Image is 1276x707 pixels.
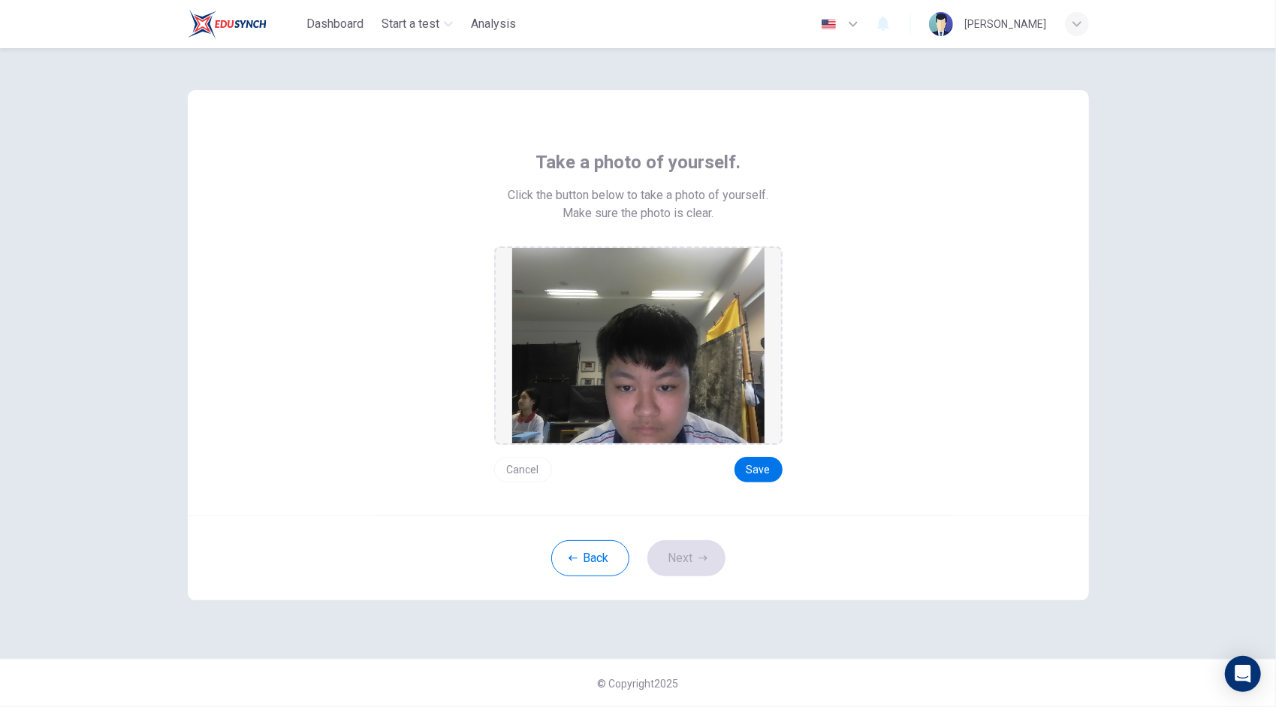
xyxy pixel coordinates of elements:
[300,11,370,38] button: Dashboard
[508,186,768,204] span: Click the button below to take a photo of yourself.
[512,248,765,443] img: preview screemshot
[819,19,838,30] img: en
[965,15,1047,33] div: [PERSON_NAME]
[551,540,629,576] button: Back
[188,9,267,39] img: Rosedale logo
[465,11,522,38] button: Analysis
[376,11,459,38] button: Start a test
[471,15,516,33] span: Analysis
[382,15,439,33] span: Start a test
[563,204,713,222] span: Make sure the photo is clear.
[1225,656,1261,692] div: Open Intercom Messenger
[598,678,679,690] span: © Copyright 2025
[494,457,552,482] button: Cancel
[929,12,953,36] img: Profile picture
[306,15,363,33] span: Dashboard
[735,457,783,482] button: Save
[188,9,301,39] a: Rosedale logo
[535,150,741,174] span: Take a photo of yourself.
